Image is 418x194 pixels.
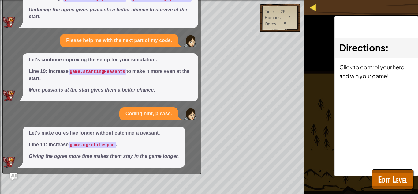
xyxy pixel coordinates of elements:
[265,21,276,27] div: Ogres
[339,41,413,55] h3: :
[29,68,192,82] p: Line 19: increase to make it more even at the start.
[3,157,15,168] img: AI
[265,9,274,15] div: Time
[29,154,179,159] em: Giving the ogres more time makes them stay in the game longer.
[284,21,286,27] div: 5
[288,15,291,21] div: 2
[69,69,126,75] code: game.startingPeasants
[66,37,172,44] p: Please help me with the next part of my code.
[29,7,187,19] em: Reducing the ogres gives peasants a better chance to survive at the start.
[281,9,286,15] div: 26
[339,42,385,53] span: Directions
[3,90,15,101] img: AI
[372,169,413,189] button: Edit Level
[184,35,196,47] img: Player
[10,173,17,180] button: Ask AI
[29,87,155,93] em: More peasants at the start gives them a better chance.
[3,17,15,28] img: AI
[184,108,196,120] img: Player
[29,130,179,137] p: Let's make ogres live longer without catching a peasant.
[125,110,172,117] p: Coding hint, please.
[265,15,281,21] div: Humans
[339,63,413,80] p: Click to control your hero and win your game!
[69,142,116,148] code: game.ogreLifespan
[29,56,192,63] p: Let's continue improving the setup for your simulation.
[378,173,407,185] span: Edit Level
[29,141,179,148] p: Line 11: increase .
